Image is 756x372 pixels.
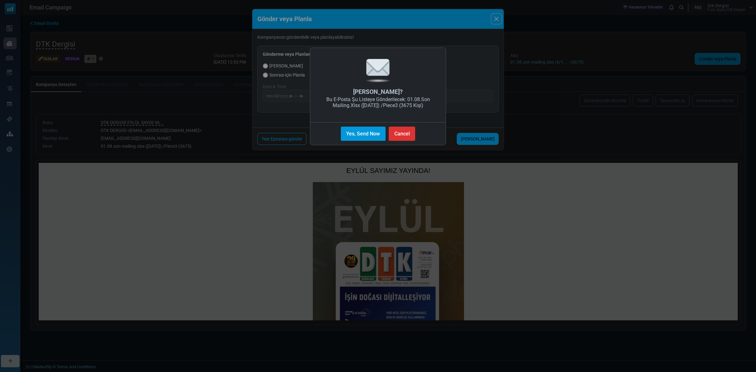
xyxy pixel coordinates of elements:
[310,95,446,116] div: Bu E-Posta Şu Listeye Gönderilecek: 01.08.Son Mailing.Xlsx ([DATE]) /Piece3 (3675 Kişi)
[307,4,392,12] span: EYLÜL SAYIMIZ YAYINDA!
[365,58,391,83] img: Mail Icon
[310,88,446,95] h2: [PERSON_NAME]?
[389,127,415,141] button: Cancel
[341,127,386,141] button: Yes, Send Now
